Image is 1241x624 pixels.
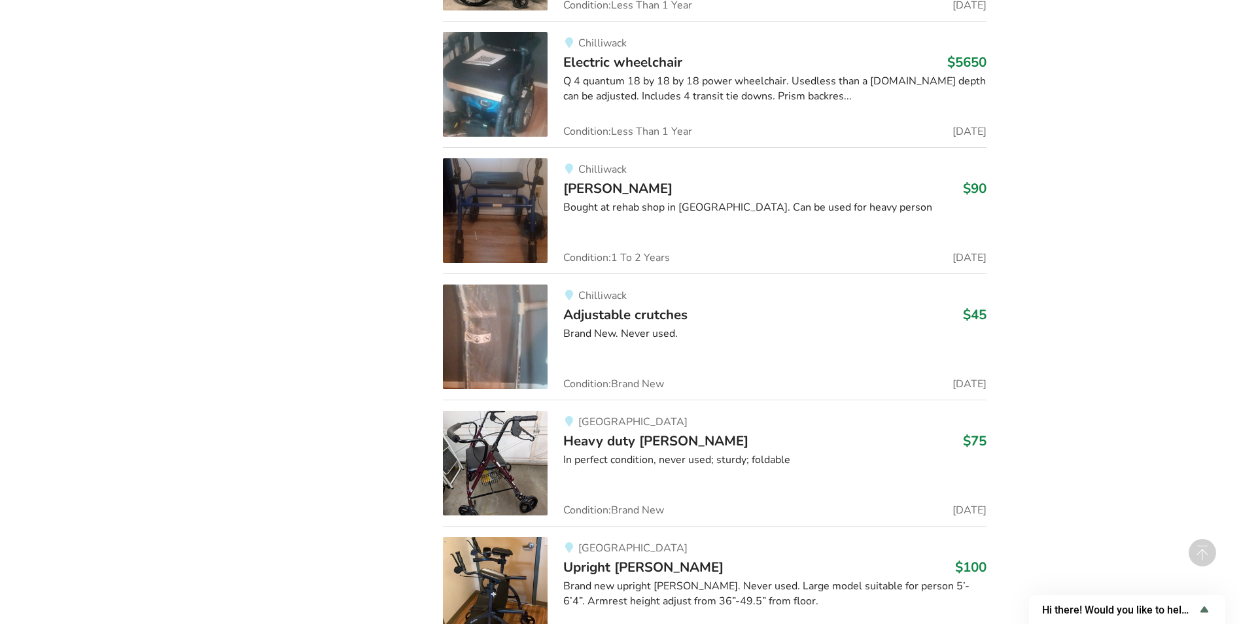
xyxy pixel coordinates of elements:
span: Condition: Less Than 1 Year [563,126,692,137]
span: [PERSON_NAME] [563,179,673,198]
div: Bought at rehab shop in [GEOGRAPHIC_DATA]. Can be used for heavy person [563,200,987,215]
div: In perfect condition, never used; sturdy; foldable [563,453,987,468]
div: Q 4 quantum 18 by 18 by 18 power wheelchair. Usedless than a [DOMAIN_NAME] depth can be adjusted.... [563,74,987,104]
span: Chilliwack [578,162,627,177]
span: Condition: Brand New [563,505,664,515]
h3: $75 [963,432,987,449]
span: Chilliwack [578,288,627,303]
h3: $5650 [947,54,987,71]
img: mobility-electric wheelchair [443,32,548,137]
img: mobility-walker [443,158,548,263]
span: Upright [PERSON_NAME] [563,558,724,576]
span: Hi there! Would you like to help us improve AssistList? [1042,604,1197,616]
span: Condition: Brand New [563,379,664,389]
a: mobility-adjustable crutches ChilliwackAdjustable crutches$45Brand New. Never used.Condition:Bran... [443,273,987,400]
span: Adjustable crutches [563,305,688,324]
div: Brand new upright [PERSON_NAME]. Never used. Large model suitable for person 5’- 6’4”. Armrest he... [563,579,987,609]
span: [GEOGRAPHIC_DATA] [578,415,688,429]
h3: $45 [963,306,987,323]
span: Condition: 1 To 2 Years [563,252,670,263]
span: [GEOGRAPHIC_DATA] [578,541,688,555]
div: Brand New. Never used. [563,326,987,341]
span: [DATE] [953,379,987,389]
span: [DATE] [953,505,987,515]
span: [DATE] [953,126,987,137]
span: Electric wheelchair [563,53,682,71]
a: mobility-heavy duty walker[GEOGRAPHIC_DATA]Heavy duty [PERSON_NAME]$75In perfect condition, never... [443,400,987,526]
img: mobility-adjustable crutches [443,285,548,389]
span: Chilliwack [578,36,627,50]
h3: $90 [963,180,987,197]
button: Show survey - Hi there! Would you like to help us improve AssistList? [1042,602,1212,617]
img: mobility-heavy duty walker [443,411,548,515]
a: mobility-electric wheelchair ChilliwackElectric wheelchair$5650Q 4 quantum 18 by 18 by 18 power w... [443,21,987,147]
span: Heavy duty [PERSON_NAME] [563,432,748,450]
a: mobility-walker Chilliwack[PERSON_NAME]$90Bought at rehab shop in [GEOGRAPHIC_DATA]. Can be used ... [443,147,987,273]
span: [DATE] [953,252,987,263]
h3: $100 [955,559,987,576]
